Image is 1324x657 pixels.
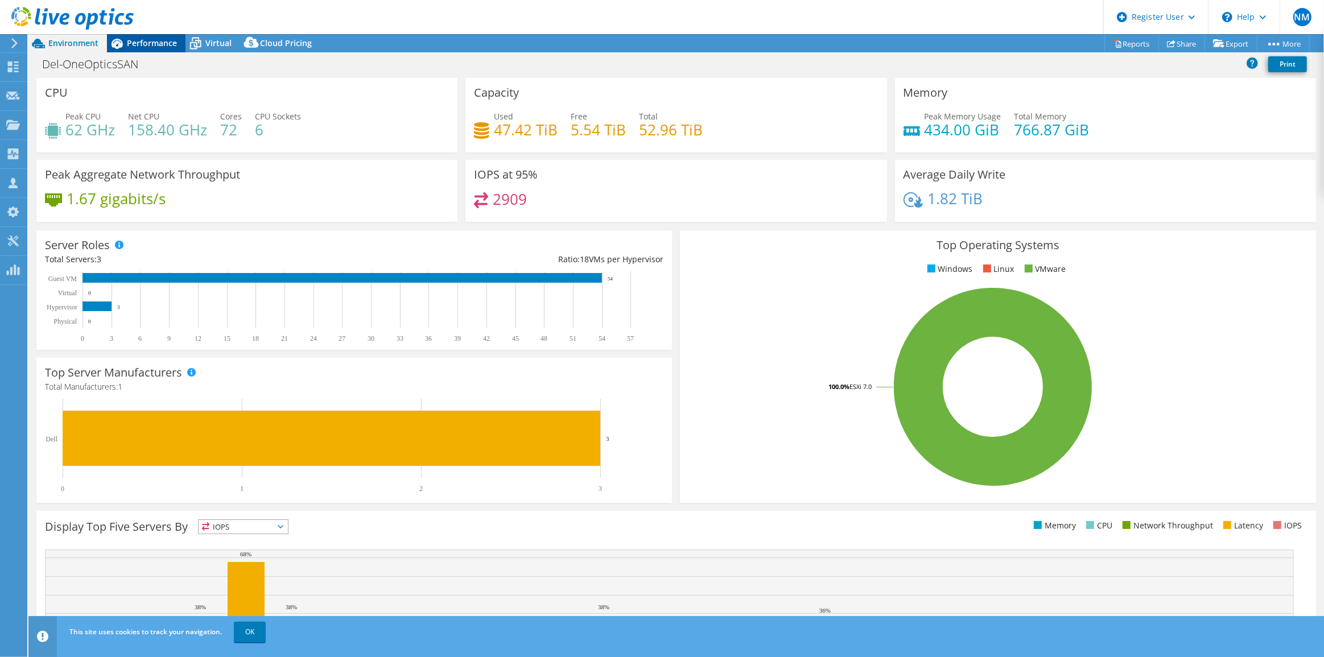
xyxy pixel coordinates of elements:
[117,304,120,310] text: 3
[980,263,1014,275] li: Linux
[128,123,207,136] h4: 158.40 GHz
[1205,35,1257,52] a: Export
[37,58,156,71] h1: Del-OneOpticsSAN
[1031,519,1076,532] li: Memory
[483,334,490,342] text: 42
[354,253,664,266] div: Ratio: VMs per Hypervisor
[220,123,242,136] h4: 72
[110,334,113,342] text: 3
[1014,111,1067,122] span: Total Memory
[580,254,589,265] span: 18
[925,111,1001,122] span: Peak Memory Usage
[224,334,230,342] text: 15
[828,382,849,391] tspan: 100.0%
[454,334,461,342] text: 39
[118,381,122,392] span: 1
[904,168,1006,181] h3: Average Daily Write
[512,334,519,342] text: 45
[260,38,312,48] span: Cloud Pricing
[45,168,240,181] h3: Peak Aggregate Network Throughput
[474,168,538,181] h3: IOPS at 95%
[310,334,317,342] text: 24
[88,290,91,296] text: 0
[927,192,983,205] h4: 1.82 TiB
[608,276,613,282] text: 54
[819,607,831,614] text: 36%
[339,334,345,342] text: 27
[1257,35,1310,52] a: More
[1293,8,1311,26] span: NM
[128,111,159,122] span: Net CPU
[571,123,626,136] h4: 5.54 TiB
[1014,123,1090,136] h4: 766.87 GiB
[195,604,206,610] text: 38%
[240,485,244,493] text: 1
[48,38,98,48] span: Environment
[138,334,142,342] text: 6
[1220,519,1263,532] li: Latency
[65,111,101,122] span: Peak CPU
[286,604,297,610] text: 38%
[606,435,609,442] text: 3
[474,86,519,99] h3: Capacity
[925,123,1001,136] h4: 434.00 GiB
[419,485,423,493] text: 2
[255,123,301,136] h4: 6
[255,111,301,122] span: CPU Sockets
[81,334,84,342] text: 0
[1083,519,1112,532] li: CPU
[45,239,110,251] h3: Server Roles
[598,604,609,610] text: 38%
[205,38,232,48] span: Virtual
[45,253,354,266] div: Total Servers:
[1022,263,1066,275] li: VMware
[688,239,1307,251] h3: Top Operating Systems
[1268,56,1307,72] a: Print
[240,551,251,557] text: 68%
[425,334,432,342] text: 36
[47,303,77,311] text: Hypervisor
[65,123,115,136] h4: 62 GHz
[61,485,64,493] text: 0
[234,622,266,642] a: OK
[1158,35,1205,52] a: Share
[571,111,587,122] span: Free
[849,382,872,391] tspan: ESXi 7.0
[53,317,77,325] text: Physical
[48,275,77,283] text: Guest VM
[67,192,166,205] h4: 1.67 gigabits/s
[88,319,91,324] text: 0
[639,123,703,136] h4: 52.96 TiB
[220,111,242,122] span: Cores
[541,334,547,342] text: 48
[397,334,403,342] text: 33
[639,111,658,122] span: Total
[570,334,576,342] text: 51
[199,520,288,534] span: IOPS
[167,334,171,342] text: 9
[69,627,222,637] span: This site uses cookies to track your navigation.
[127,38,177,48] span: Performance
[252,334,259,342] text: 18
[45,366,182,379] h3: Top Server Manufacturers
[493,193,527,205] h4: 2909
[45,86,68,99] h3: CPU
[46,435,57,443] text: Dell
[599,485,602,493] text: 3
[1271,519,1302,532] li: IOPS
[904,86,948,99] h3: Memory
[195,334,201,342] text: 12
[925,263,973,275] li: Windows
[494,123,558,136] h4: 47.42 TiB
[1222,12,1232,22] svg: \n
[368,334,374,342] text: 30
[494,111,513,122] span: Used
[1104,35,1159,52] a: Reports
[599,334,605,342] text: 54
[97,254,101,265] span: 3
[1120,519,1213,532] li: Network Throughput
[627,334,634,342] text: 57
[281,334,288,342] text: 21
[58,289,77,297] text: Virtual
[45,381,663,393] h4: Total Manufacturers:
